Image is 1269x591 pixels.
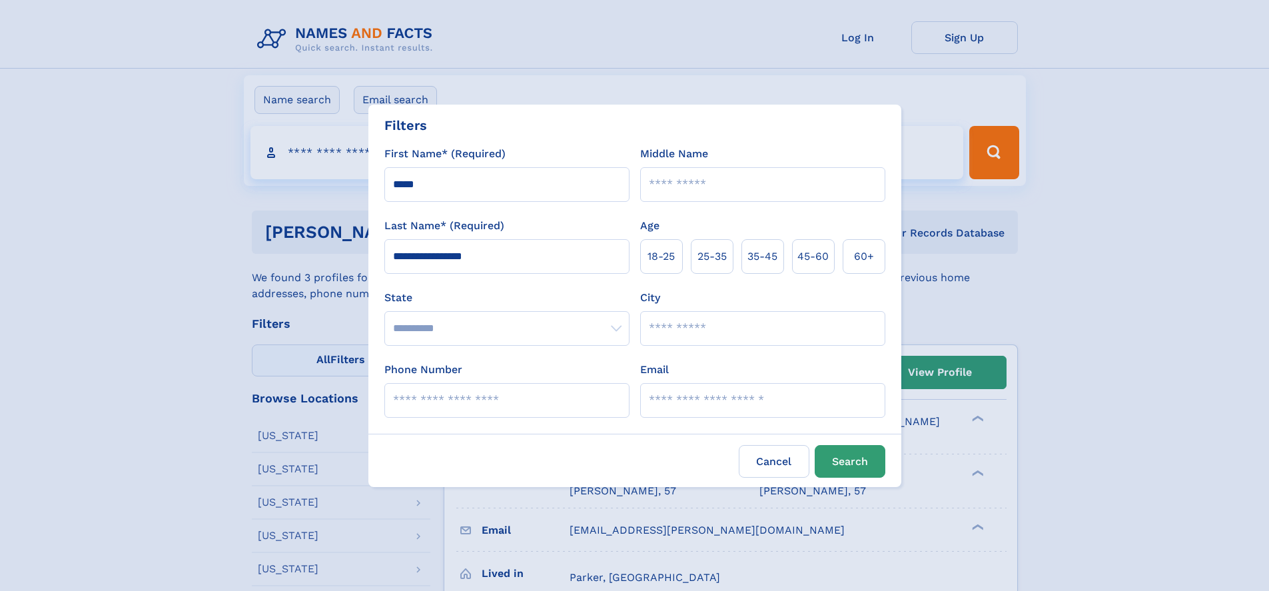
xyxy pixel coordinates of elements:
span: 18‑25 [647,249,675,265]
label: Cancel [739,445,809,478]
label: Last Name* (Required) [384,218,504,234]
div: Filters [384,115,427,135]
label: First Name* (Required) [384,146,506,162]
span: 60+ [854,249,874,265]
span: 35‑45 [747,249,777,265]
span: 25‑35 [697,249,727,265]
label: Email [640,362,669,378]
button: Search [815,445,885,478]
label: Age [640,218,659,234]
label: State [384,290,630,306]
label: Middle Name [640,146,708,162]
label: Phone Number [384,362,462,378]
label: City [640,290,660,306]
span: 45‑60 [797,249,829,265]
